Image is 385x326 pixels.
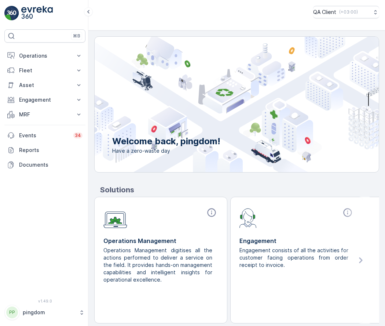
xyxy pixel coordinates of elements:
[19,81,71,89] p: Asset
[239,247,348,269] p: Engagement consists of all the activities for customer facing operations from order receipt to in...
[4,93,85,107] button: Engagement
[4,6,19,21] img: logo
[313,6,379,18] button: QA Client(+03:00)
[239,236,354,245] p: Engagement
[23,309,75,316] p: pingdom
[19,111,71,118] p: MRF
[112,135,220,147] p: Welcome back, pingdom!
[4,143,85,157] a: Reports
[103,247,212,283] p: Operations Management digitises all the actions performed to deliver a service on the field. It p...
[4,128,85,143] a: Events34
[100,184,379,195] p: Solutions
[339,9,358,15] p: ( +03:00 )
[103,236,218,245] p: Operations Management
[4,107,85,122] button: MRF
[4,48,85,63] button: Operations
[19,96,71,104] p: Engagement
[19,132,69,139] p: Events
[4,305,85,320] button: PPpingdom
[4,157,85,172] a: Documents
[21,6,53,21] img: logo_light-DOdMpM7g.png
[62,37,379,172] img: city illustration
[6,307,18,318] div: PP
[19,161,82,169] p: Documents
[19,146,82,154] p: Reports
[103,207,127,228] img: module-icon
[4,63,85,78] button: Fleet
[73,33,80,39] p: ⌘B
[19,67,71,74] p: Fleet
[239,207,257,228] img: module-icon
[112,147,220,155] span: Have a zero-waste day
[4,78,85,93] button: Asset
[19,52,71,59] p: Operations
[313,8,336,16] p: QA Client
[4,299,85,303] span: v 1.49.0
[75,133,81,138] p: 34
